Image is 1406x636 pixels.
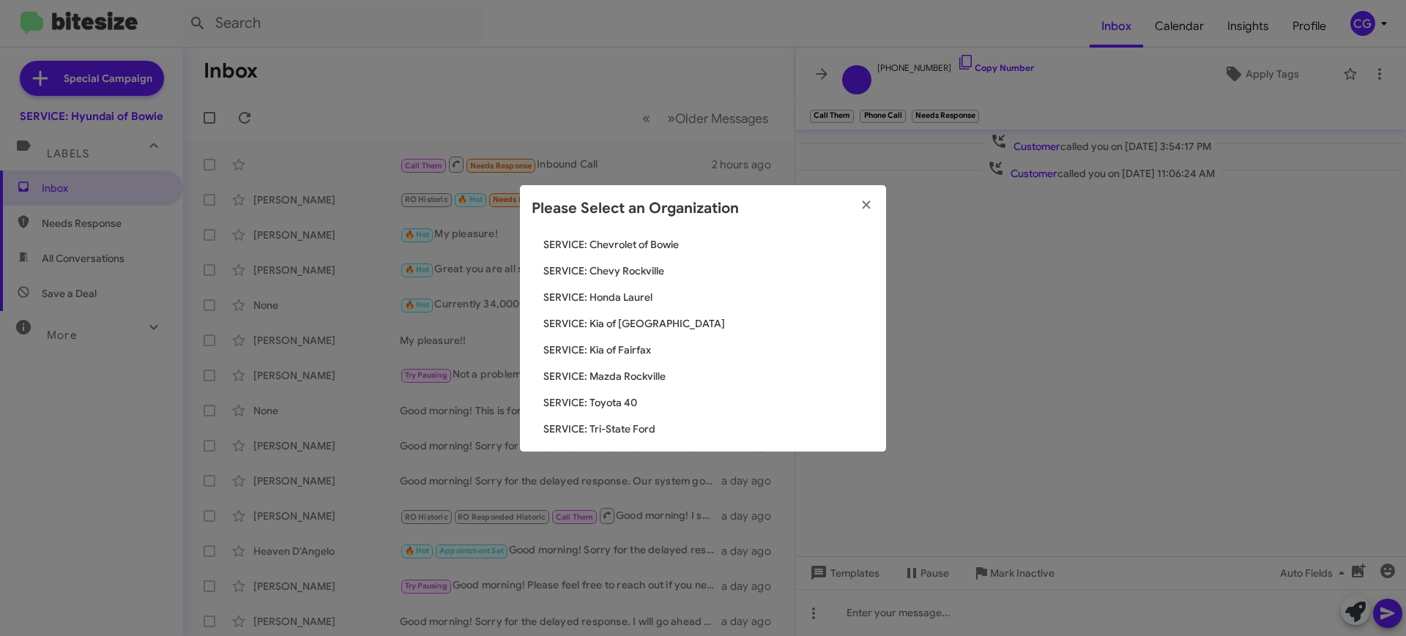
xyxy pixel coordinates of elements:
[543,263,874,278] span: SERVICE: Chevy Rockville
[543,369,874,384] span: SERVICE: Mazda Rockville
[543,343,874,357] span: SERVICE: Kia of Fairfax
[543,290,874,304] span: SERVICE: Honda Laurel
[543,316,874,331] span: SERVICE: Kia of [GEOGRAPHIC_DATA]
[543,448,874,463] span: SERVICE: Tri-State Subaru
[543,422,874,436] span: SERVICE: Tri-State Ford
[532,197,739,220] h2: Please Select an Organization
[543,395,874,410] span: SERVICE: Toyota 40
[543,237,874,252] span: SERVICE: Chevrolet of Bowie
